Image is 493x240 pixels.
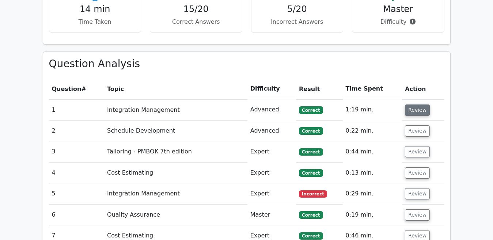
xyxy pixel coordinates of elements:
td: Schedule Development [104,121,247,141]
td: 2 [49,121,105,141]
p: Difficulty [358,18,438,26]
td: 5 [49,183,105,204]
td: Master [247,205,296,225]
td: 0:13 min. [343,163,402,183]
span: Correct [299,211,323,218]
button: Review [405,146,430,157]
td: 0:44 min. [343,141,402,162]
td: 3 [49,141,105,162]
td: Expert [247,141,296,162]
th: Result [296,79,342,99]
th: Difficulty [247,79,296,99]
td: 1 [49,99,105,120]
td: Tailoring - PMBOK 7th edition [104,141,247,162]
td: 0:22 min. [343,121,402,141]
button: Review [405,125,430,137]
td: 0:29 min. [343,183,402,204]
span: Correct [299,127,323,134]
td: Cost Estimating [104,163,247,183]
th: Time Spent [343,79,402,99]
h4: 5/20 [257,4,337,15]
th: Action [402,79,444,99]
button: Review [405,167,430,179]
p: Time Taken [55,18,135,26]
h4: 14 min [55,4,135,15]
td: Expert [247,183,296,204]
td: Integration Management [104,183,247,204]
span: Correct [299,169,323,176]
td: 6 [49,205,105,225]
button: Review [405,188,430,199]
td: Advanced [247,99,296,120]
h4: 15/20 [156,4,236,15]
td: Integration Management [104,99,247,120]
td: 4 [49,163,105,183]
td: 0:19 min. [343,205,402,225]
td: 1:19 min. [343,99,402,120]
span: Question [52,85,81,92]
button: Review [405,104,430,116]
td: Quality Assurance [104,205,247,225]
button: Review [405,209,430,221]
h4: Master [358,4,438,15]
span: Correct [299,232,323,240]
td: Expert [247,163,296,183]
span: Correct [299,148,323,156]
p: Correct Answers [156,18,236,26]
span: Correct [299,106,323,114]
p: Incorrect Answers [257,18,337,26]
th: # [49,79,105,99]
th: Topic [104,79,247,99]
h3: Question Analysis [49,58,444,70]
td: Advanced [247,121,296,141]
span: Incorrect [299,190,327,198]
